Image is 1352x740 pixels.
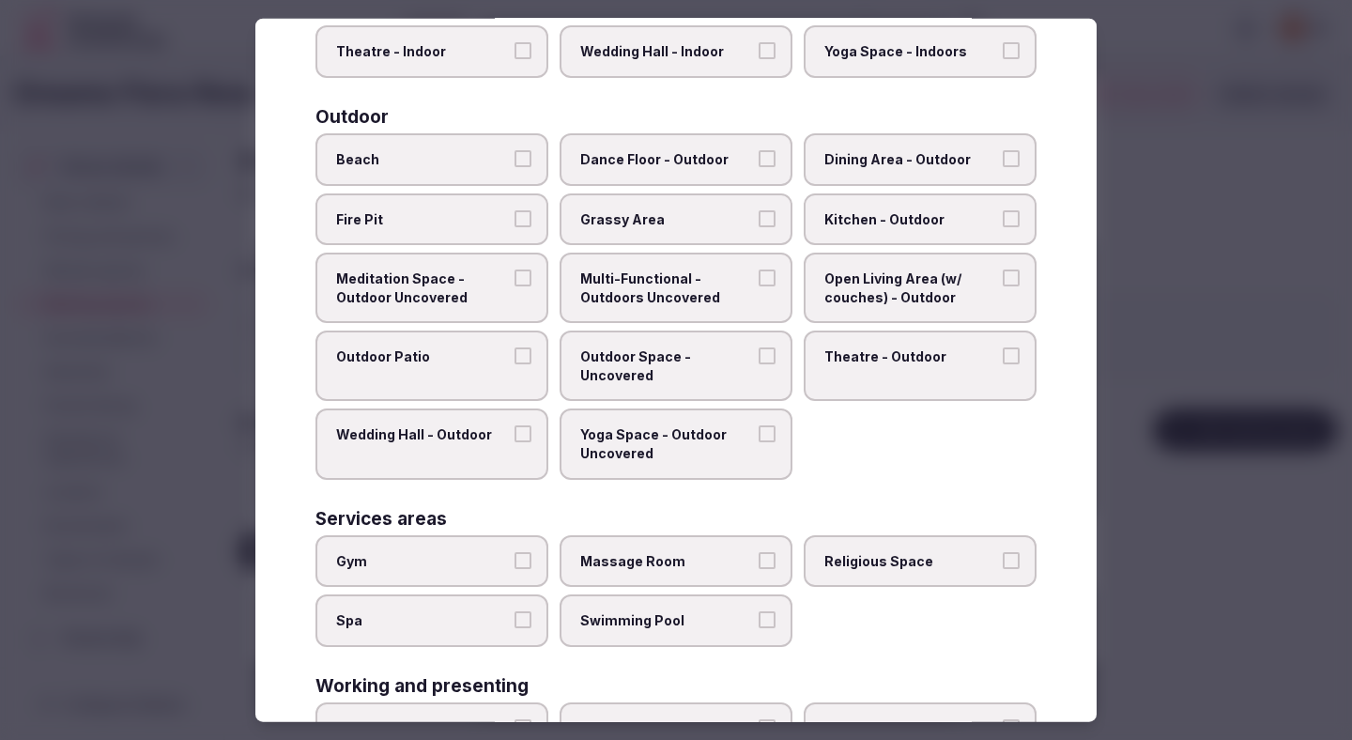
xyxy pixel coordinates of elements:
span: Spa [336,611,509,630]
span: Breakout Rooms [336,719,509,738]
button: Breakout Rooms [515,719,531,736]
span: Co-Working Stations [580,719,753,738]
button: Beach [515,150,531,167]
button: Massage Room [759,551,776,568]
span: Yoga Space - Outdoor Uncovered [580,425,753,462]
button: Wedding Hall - Outdoor [515,425,531,442]
button: Meditation Space - Outdoor Uncovered [515,270,531,286]
button: Swimming Pool [759,611,776,628]
span: Multi-Functional - Outdoors Uncovered [580,270,753,306]
span: Beach [336,150,509,169]
span: Open Living Area (w/ couches) - Outdoor [824,270,997,306]
span: Dining Area - Outdoor [824,150,997,169]
span: Massage Room [580,551,753,570]
h3: Working and presenting [315,677,529,695]
button: Yoga Space - Indoors [1003,42,1020,59]
button: Theatre - Outdoor [1003,347,1020,364]
span: Fire Pit [336,209,509,228]
span: Outdoor Patio [336,347,509,366]
button: Outdoor Patio [515,347,531,364]
span: Yoga Space - Indoors [824,42,997,61]
button: Co-Working Stations [759,719,776,736]
span: Kitchen - Outdoor [824,209,997,228]
button: Dining Area - Outdoor [1003,150,1020,167]
button: Dance Floor - Outdoor [759,150,776,167]
span: Gym [336,551,509,570]
button: Meeting Room [1003,719,1020,736]
button: Spa [515,611,531,628]
span: Wedding Hall - Outdoor [336,425,509,444]
span: Grassy Area [580,209,753,228]
button: Theatre - Indoor [515,42,531,59]
button: Fire Pit [515,209,531,226]
span: Outdoor Space - Uncovered [580,347,753,384]
button: Gym [515,551,531,568]
button: Open Living Area (w/ couches) - Outdoor [1003,270,1020,286]
button: Outdoor Space - Uncovered [759,347,776,364]
span: Wedding Hall - Indoor [580,42,753,61]
button: Multi-Functional - Outdoors Uncovered [759,270,776,286]
span: Theatre - Indoor [336,42,509,61]
span: Meeting Room [824,719,997,738]
button: Yoga Space - Outdoor Uncovered [759,425,776,442]
button: Wedding Hall - Indoor [759,42,776,59]
span: Religious Space [824,551,997,570]
button: Religious Space [1003,551,1020,568]
button: Kitchen - Outdoor [1003,209,1020,226]
h3: Services areas [315,509,447,527]
span: Theatre - Outdoor [824,347,997,366]
h3: Outdoor [315,108,389,126]
span: Dance Floor - Outdoor [580,150,753,169]
button: Grassy Area [759,209,776,226]
span: Meditation Space - Outdoor Uncovered [336,270,509,306]
span: Swimming Pool [580,611,753,630]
